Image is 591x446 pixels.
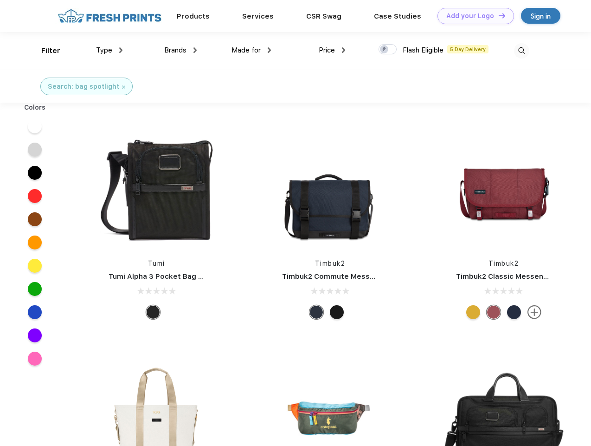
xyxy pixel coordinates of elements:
span: Type [96,46,112,54]
a: Tumi Alpha 3 Pocket Bag Small [109,272,217,281]
span: Flash Eligible [403,46,443,54]
div: Search: bag spotlight [48,82,119,92]
div: Add your Logo [446,12,494,20]
img: dropdown.png [268,47,271,53]
a: Sign in [521,8,560,24]
img: fo%20logo%202.webp [55,8,164,24]
div: Colors [17,103,53,112]
a: Tumi [148,260,165,267]
a: Timbuk2 Commute Messenger Bag [282,272,406,281]
img: dropdown.png [119,47,122,53]
div: Filter [41,46,60,56]
span: Brands [164,46,186,54]
div: Eco Nautical [309,305,323,319]
img: func=resize&h=266 [95,126,218,249]
img: DT [499,13,505,18]
span: Made for [231,46,261,54]
div: Eco Collegiate Red [487,305,501,319]
img: more.svg [527,305,541,319]
img: dropdown.png [193,47,197,53]
img: func=resize&h=266 [442,126,565,249]
img: desktop_search.svg [514,43,529,59]
div: Eco Amber [466,305,480,319]
a: Timbuk2 Classic Messenger Bag [456,272,571,281]
span: 5 Day Delivery [447,45,488,53]
img: filter_cancel.svg [122,85,125,89]
div: Eco Black [330,305,344,319]
div: Eco Nautical [507,305,521,319]
div: Black [146,305,160,319]
img: func=resize&h=266 [268,126,392,249]
span: Price [319,46,335,54]
a: Timbuk2 [315,260,346,267]
a: Products [177,12,210,20]
div: Sign in [531,11,551,21]
img: dropdown.png [342,47,345,53]
a: Timbuk2 [488,260,519,267]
